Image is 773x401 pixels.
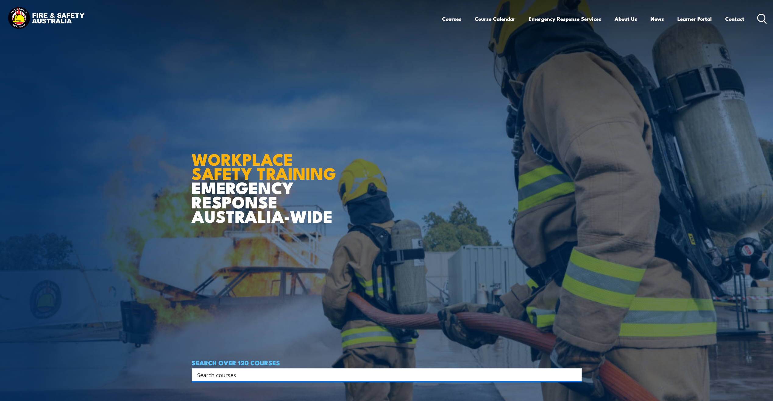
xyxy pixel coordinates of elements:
[571,370,580,379] button: Search magnifier button
[192,136,341,223] h1: EMERGENCY RESPONSE AUSTRALIA-WIDE
[677,11,712,27] a: Learner Portal
[615,11,637,27] a: About Us
[198,370,569,379] form: Search form
[651,11,664,27] a: News
[725,11,744,27] a: Contact
[529,11,601,27] a: Emergency Response Services
[192,359,582,366] h4: SEARCH OVER 120 COURSES
[442,11,461,27] a: Courses
[475,11,515,27] a: Course Calendar
[197,370,568,379] input: Search input
[192,146,336,186] strong: WORKPLACE SAFETY TRAINING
